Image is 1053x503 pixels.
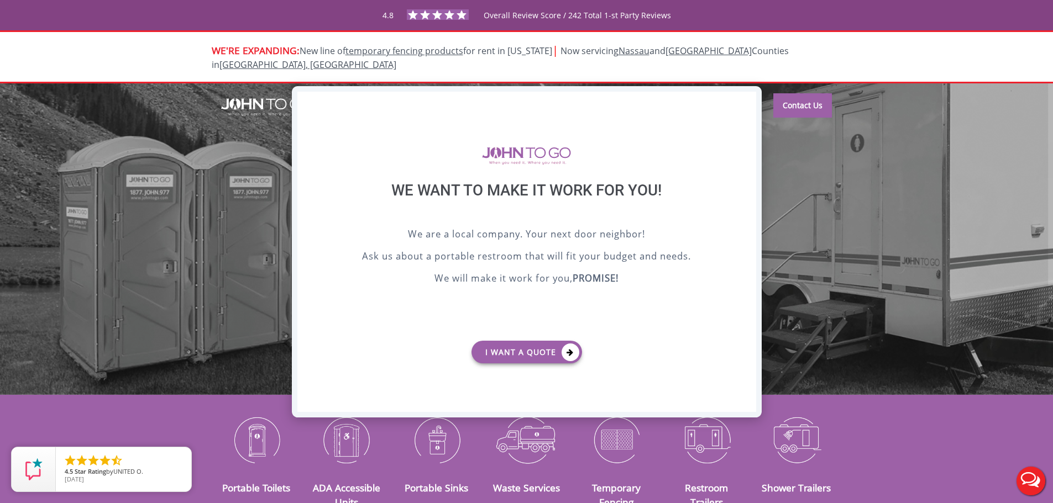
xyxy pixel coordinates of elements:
[738,92,756,110] div: X
[87,454,100,467] li: 
[472,341,582,363] a: I want a Quote
[23,458,45,480] img: Review Rating
[110,454,123,467] li: 
[113,467,143,475] span: UNITED O.
[75,467,106,475] span: Star Rating
[65,475,84,483] span: [DATE]
[325,271,729,288] p: We will make it work for you,
[482,147,571,165] img: logo of viptogo
[325,181,729,227] div: We want to make it work for you!
[65,467,73,475] span: 4.5
[325,227,729,243] p: We are a local company. Your next door neighbor!
[1009,459,1053,503] button: Live Chat
[65,468,182,476] span: by
[573,272,619,284] b: PROMISE!
[98,454,112,467] li: 
[64,454,77,467] li: 
[75,454,88,467] li: 
[325,249,729,266] p: Ask us about a portable restroom that will fit your budget and needs.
